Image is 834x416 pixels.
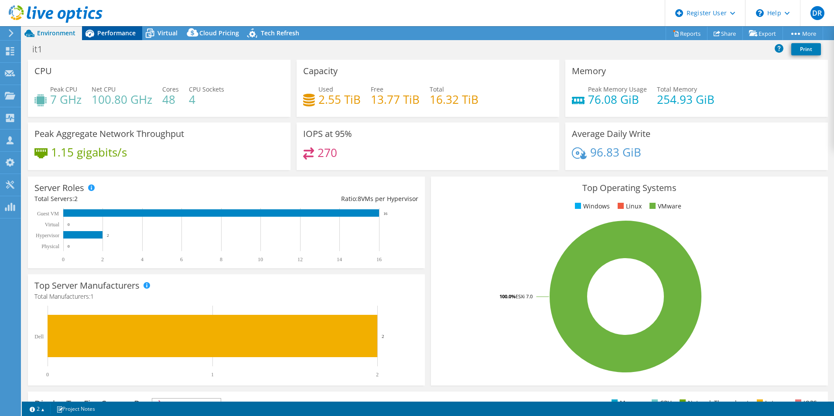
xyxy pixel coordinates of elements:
[376,372,379,378] text: 2
[90,292,94,300] span: 1
[318,148,337,157] h4: 270
[609,398,644,408] li: Memory
[755,398,787,408] li: Latency
[516,293,533,300] tspan: ESXi 7.0
[649,398,672,408] li: CPU
[180,256,183,263] text: 6
[92,85,116,93] span: Net CPU
[572,129,650,139] h3: Average Daily Write
[34,292,418,301] h4: Total Manufacturers:
[783,27,823,40] a: More
[573,201,610,211] li: Windows
[62,256,65,263] text: 0
[162,85,179,93] span: Cores
[572,66,606,76] h3: Memory
[358,194,361,203] span: 8
[615,201,642,211] li: Linux
[37,29,75,37] span: Environment
[50,95,82,104] h4: 7 GHz
[303,66,338,76] h3: Capacity
[36,232,59,239] text: Hypervisor
[199,29,239,37] span: Cloud Pricing
[297,256,303,263] text: 12
[588,85,647,93] span: Peak Memory Usage
[46,372,49,378] text: 0
[68,244,70,249] text: 0
[382,334,384,339] text: 2
[590,147,641,157] h4: 96.83 GiB
[34,129,184,139] h3: Peak Aggregate Network Throughput
[101,256,104,263] text: 2
[189,85,224,93] span: CPU Sockets
[92,95,152,104] h4: 100.80 GHz
[162,95,179,104] h4: 48
[68,222,70,227] text: 0
[50,85,77,93] span: Peak CPU
[24,403,51,414] a: 2
[45,222,60,228] text: Virtual
[647,201,681,211] li: VMware
[438,183,821,193] h3: Top Operating Systems
[657,85,697,93] span: Total Memory
[97,29,136,37] span: Performance
[337,256,342,263] text: 14
[430,95,479,104] h4: 16.32 TiB
[791,43,821,55] a: Print
[37,211,59,217] text: Guest VM
[34,281,140,290] h3: Top Server Manufacturers
[152,399,221,409] span: IOPS
[430,85,444,93] span: Total
[211,372,214,378] text: 1
[226,194,418,204] div: Ratio: VMs per Hypervisor
[318,95,361,104] h4: 2.55 TiB
[756,9,764,17] svg: \n
[258,256,263,263] text: 10
[34,66,52,76] h3: CPU
[318,85,333,93] span: Used
[371,95,420,104] h4: 13.77 TiB
[742,27,783,40] a: Export
[371,85,383,93] span: Free
[499,293,516,300] tspan: 100.0%
[50,403,101,414] a: Project Notes
[28,44,56,54] h1: it1
[677,398,749,408] li: Network Throughput
[107,233,109,238] text: 2
[383,211,388,216] text: 16
[220,256,222,263] text: 8
[657,95,714,104] h4: 254.93 GiB
[34,334,44,340] text: Dell
[588,95,647,104] h4: 76.08 GiB
[157,29,178,37] span: Virtual
[34,183,84,193] h3: Server Roles
[707,27,743,40] a: Share
[51,147,127,157] h4: 1.15 gigabits/s
[261,29,299,37] span: Tech Refresh
[666,27,708,40] a: Reports
[376,256,382,263] text: 16
[141,256,144,263] text: 4
[34,194,226,204] div: Total Servers:
[189,95,224,104] h4: 4
[810,6,824,20] span: DR
[41,243,59,249] text: Physical
[793,398,817,408] li: IOPS
[74,194,78,203] span: 2
[303,129,352,139] h3: IOPS at 95%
